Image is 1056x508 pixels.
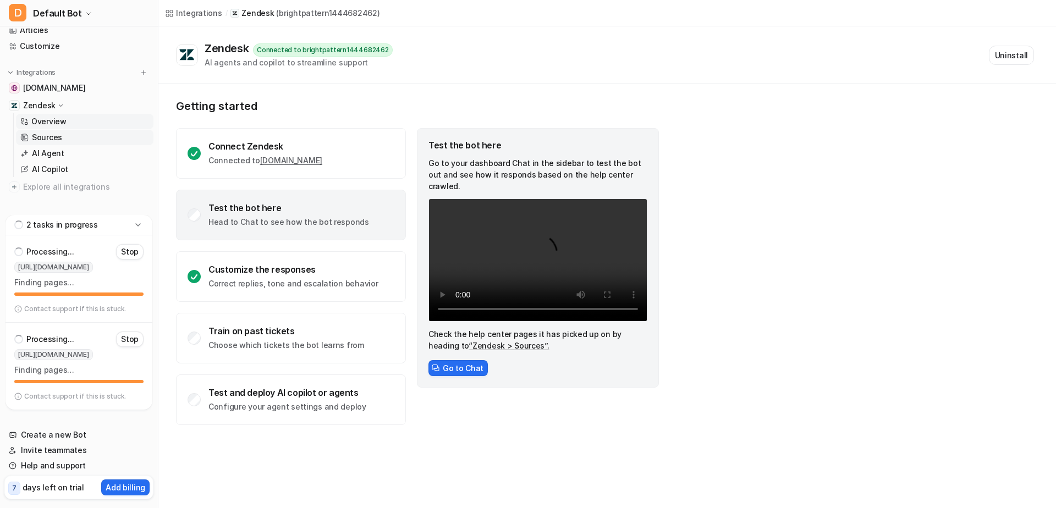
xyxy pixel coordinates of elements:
p: Configure your agent settings and deploy [208,401,366,412]
img: menu_add.svg [140,69,147,76]
p: 2 tasks in progress [26,219,98,230]
img: help.brightpattern.com [11,85,18,91]
div: AI agents and copilot to streamline support [205,57,393,68]
a: Articles [4,23,153,38]
a: AI Copilot [16,162,153,177]
img: Zendesk logo [179,48,195,62]
button: Stop [116,244,144,259]
div: Customize the responses [208,264,378,275]
p: Head to Chat to see how the bot responds [208,217,369,228]
p: Finding pages… [14,277,144,288]
div: Zendesk [205,42,253,55]
p: Zendesk [241,8,274,19]
span: [DOMAIN_NAME] [23,82,85,93]
a: Overview [16,114,153,129]
a: help.brightpattern.com[DOMAIN_NAME] [4,80,153,96]
a: Create a new Bot [4,427,153,443]
div: Connect Zendesk [208,141,322,152]
p: Correct replies, tone and escalation behavior [208,278,378,289]
a: Sources [16,130,153,145]
img: ChatIcon [432,364,439,372]
button: Go to Chat [428,360,488,376]
p: AI Agent [32,148,64,159]
p: AI Copilot [32,164,68,175]
a: [DOMAIN_NAME] [260,156,322,165]
p: days left on trial [23,482,84,493]
div: Test the bot here [208,202,369,213]
a: AI Agent [16,146,153,161]
p: Add billing [106,482,145,493]
span: [URL][DOMAIN_NAME] [14,262,93,273]
p: Check the help center pages it has picked up on by heading to [428,328,647,351]
p: Zendesk [23,100,56,111]
span: D [9,4,26,21]
p: Sources [32,132,62,143]
a: Zendesk(brightpattern1444682462) [230,8,380,19]
img: expand menu [7,69,14,76]
span: Explore all integrations [23,178,149,196]
p: Processing... [26,334,74,345]
div: Train on past tickets [208,325,364,336]
p: Stop [121,246,139,257]
button: Uninstall [989,46,1034,65]
p: Integrations [16,68,56,77]
span: Default Bot [33,5,82,21]
p: 7 [12,483,16,493]
a: Invite teammates [4,443,153,458]
p: Connected to [208,155,322,166]
p: Getting started [176,100,660,113]
p: Contact support if this is stuck. [24,392,126,401]
div: Integrations [176,7,222,19]
video: Your browser does not support the video tag. [428,198,647,322]
span: [URL][DOMAIN_NAME] [14,349,93,360]
p: Finding pages… [14,365,144,376]
div: Connected to brightpattern1444682462 [253,43,392,57]
a: Customize [4,38,153,54]
p: Contact support if this is stuck. [24,305,126,313]
p: Go to your dashboard Chat in the sidebar to test the bot out and see how it responds based on the... [428,157,647,192]
button: Add billing [101,479,150,495]
p: Choose which tickets the bot learns from [208,340,364,351]
p: Processing... [26,246,74,257]
button: Integrations [4,67,59,78]
div: Test and deploy AI copilot or agents [208,387,366,398]
img: explore all integrations [9,181,20,192]
a: Integrations [165,7,222,19]
p: Overview [31,116,67,127]
a: Explore all integrations [4,179,153,195]
a: Help and support [4,458,153,473]
button: Stop [116,332,144,347]
p: ( brightpattern1444682462 ) [276,8,380,19]
div: Test the bot here [428,140,647,151]
a: “Zendesk > Sources”. [469,341,549,350]
p: Stop [121,334,139,345]
span: / [226,8,228,18]
img: Zendesk [11,102,18,109]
